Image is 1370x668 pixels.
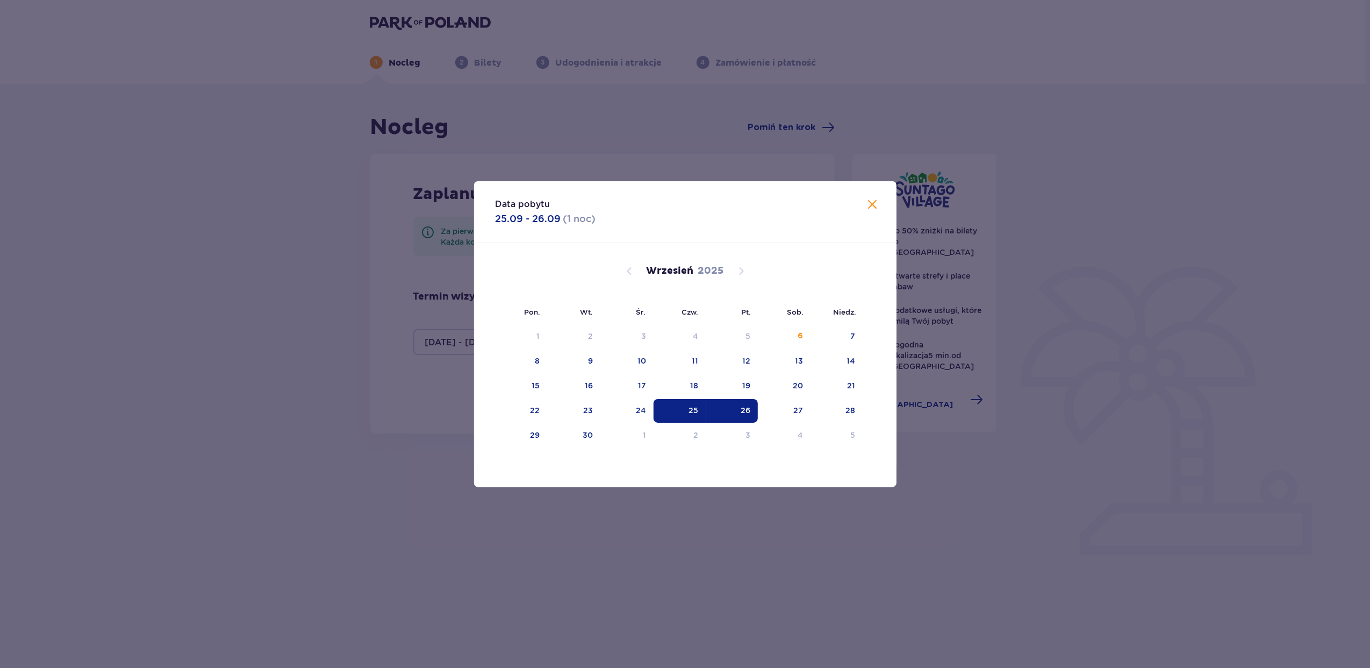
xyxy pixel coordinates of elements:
[535,356,540,366] div: 8
[758,350,811,373] td: Choose sobota, 13 września 2025 as your check-in date. It’s available.
[692,356,698,366] div: 11
[793,380,804,391] div: 20
[654,399,706,423] td: Selected as start date. czwartek, 25 września 2025
[563,212,596,225] p: ( 1 noc )
[496,198,550,210] p: Data pobytu
[654,374,706,398] td: Choose czwartek, 18 września 2025 as your check-in date. It’s available.
[600,424,654,447] td: Choose środa, 1 października 2025 as your check-in date. It’s available.
[706,399,758,423] td: Selected as end date. piątek, 26 września 2025
[690,380,698,391] div: 18
[496,350,548,373] td: Choose poniedziałek, 8 września 2025 as your check-in date. It’s available.
[583,405,593,416] div: 23
[600,325,654,349] td: Not available. środa, 3 września 2025
[798,430,804,440] div: 4
[688,405,698,416] div: 25
[741,405,750,416] div: 26
[698,265,724,278] p: 2025
[496,424,548,447] td: Choose poniedziałek, 29 września 2025 as your check-in date. It’s available.
[742,356,750,366] div: 12
[654,424,706,447] td: Choose czwartek, 2 października 2025 as your check-in date. It’s available.
[811,350,863,373] td: Choose niedziela, 14 września 2025 as your check-in date. It’s available.
[745,331,750,342] div: 5
[636,308,646,316] small: Śr.
[706,374,758,398] td: Choose piątek, 19 września 2025 as your check-in date. It’s available.
[588,331,593,342] div: 2
[693,430,698,440] div: 2
[834,308,857,316] small: Niedz.
[643,430,646,440] div: 1
[654,350,706,373] td: Choose czwartek, 11 września 2025 as your check-in date. It’s available.
[811,325,863,349] td: Choose niedziela, 7 września 2025 as your check-in date. It’s available.
[496,399,548,423] td: Choose poniedziałek, 22 września 2025 as your check-in date. It’s available.
[641,331,646,342] div: 3
[600,374,654,398] td: Choose środa, 17 września 2025 as your check-in date. It’s available.
[638,380,646,391] div: 17
[588,356,593,366] div: 9
[580,308,593,316] small: Wt.
[706,325,758,349] td: Not available. piątek, 5 września 2025
[758,325,811,349] td: Choose sobota, 6 września 2025 as your check-in date. It’s available.
[474,243,896,466] div: Calendar
[496,325,548,349] td: Not available. poniedziałek, 1 września 2025
[536,331,540,342] div: 1
[647,265,694,278] p: Wrzesień
[583,430,593,440] div: 30
[547,424,600,447] td: Choose wtorek, 30 września 2025 as your check-in date. It’s available.
[525,308,541,316] small: Pon.
[742,380,750,391] div: 19
[532,380,540,391] div: 15
[745,430,750,440] div: 3
[811,399,863,423] td: Choose niedziela, 28 września 2025 as your check-in date. It’s available.
[706,350,758,373] td: Choose piątek, 12 września 2025 as your check-in date. It’s available.
[547,374,600,398] td: Choose wtorek, 16 września 2025 as your check-in date. It’s available.
[682,308,699,316] small: Czw.
[742,308,751,316] small: Pt.
[706,424,758,447] td: Choose piątek, 3 października 2025 as your check-in date. It’s available.
[600,350,654,373] td: Choose środa, 10 września 2025 as your check-in date. It’s available.
[496,374,548,398] td: Choose poniedziałek, 15 września 2025 as your check-in date. It’s available.
[600,399,654,423] td: Choose środa, 24 września 2025 as your check-in date. It’s available.
[795,356,804,366] div: 13
[547,325,600,349] td: Not available. wtorek, 2 września 2025
[636,405,646,416] div: 24
[794,405,804,416] div: 27
[654,325,706,349] td: Not available. czwartek, 4 września 2025
[758,424,811,447] td: Choose sobota, 4 października 2025 as your check-in date. It’s available.
[693,331,698,342] div: 4
[787,308,804,316] small: Sob.
[637,356,646,366] div: 10
[798,331,804,342] div: 6
[547,350,600,373] td: Choose wtorek, 9 września 2025 as your check-in date. It’s available.
[585,380,593,391] div: 16
[811,424,863,447] td: Choose niedziela, 5 października 2025 as your check-in date. It’s available.
[530,430,540,440] div: 29
[530,405,540,416] div: 22
[758,374,811,398] td: Choose sobota, 20 września 2025 as your check-in date. It’s available.
[758,399,811,423] td: Choose sobota, 27 września 2025 as your check-in date. It’s available.
[811,374,863,398] td: Choose niedziela, 21 września 2025 as your check-in date. It’s available.
[496,212,561,225] p: 25.09 - 26.09
[547,399,600,423] td: Choose wtorek, 23 września 2025 as your check-in date. It’s available.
